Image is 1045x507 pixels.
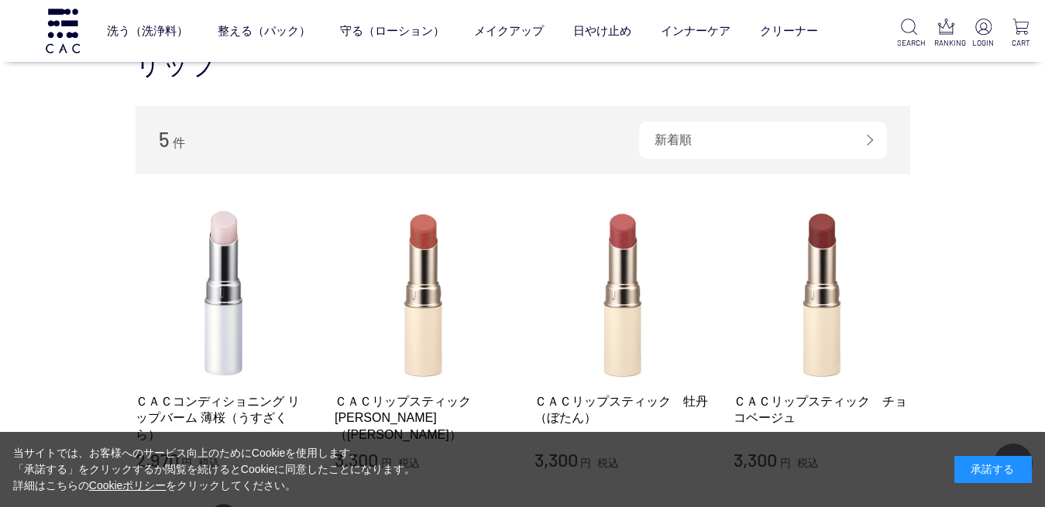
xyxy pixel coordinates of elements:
[934,37,958,49] p: RANKING
[335,205,511,382] img: ＣＡＣリップスティック 茜（あかね）
[535,205,711,382] img: ＣＡＣリップスティック 牡丹（ぼたん）
[734,393,910,426] a: ＣＡＣリップスティック チョコベージュ
[897,19,921,49] a: SEARCH
[954,456,1032,483] div: 承諾する
[639,122,887,159] div: 新着順
[159,127,170,151] span: 5
[1009,37,1033,49] p: CART
[573,10,631,51] a: 日やけ止め
[535,393,711,426] a: ＣＡＣリップスティック 牡丹（ぼたん）
[760,10,818,51] a: クリーナー
[107,10,188,51] a: 洗う（洗浄料）
[13,445,416,494] div: 当サイトでは、お客様へのサービス向上のためにCookieを使用します。 「承諾する」をクリックするか閲覧を続けるとCookieに同意したことになります。 詳細はこちらの をクリックしてください。
[934,19,958,49] a: RANKING
[89,479,167,492] a: Cookieポリシー
[474,10,544,51] a: メイクアップ
[340,10,445,51] a: 守る（ローション）
[173,136,185,149] span: 件
[136,205,312,382] img: ＣＡＣコンディショニング リップバーム 薄桜（うすざくら）
[897,37,921,49] p: SEARCH
[136,393,312,443] a: ＣＡＣコンディショニング リップバーム 薄桜（うすざくら）
[971,37,995,49] p: LOGIN
[661,10,730,51] a: インナーケア
[218,10,311,51] a: 整える（パック）
[1009,19,1033,49] a: CART
[335,393,511,443] a: ＣＡＣリップスティック [PERSON_NAME]（[PERSON_NAME]）
[43,9,82,53] img: logo
[734,205,910,382] img: ＣＡＣリップスティック チョコベージュ
[971,19,995,49] a: LOGIN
